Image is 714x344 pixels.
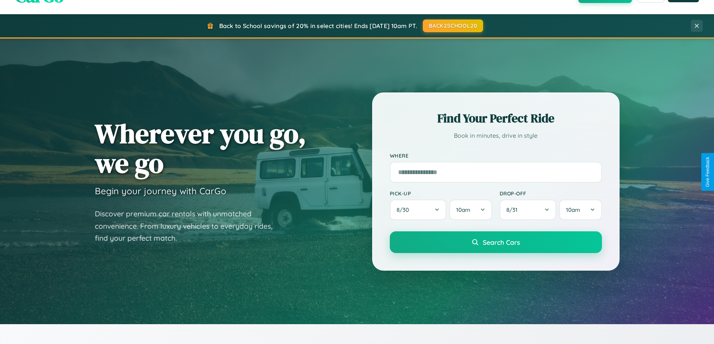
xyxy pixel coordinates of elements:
h1: Wherever you go, we go [95,119,306,178]
div: Give Feedback [705,157,710,187]
button: 10am [559,200,602,220]
label: Pick-up [390,190,492,197]
label: Where [390,152,602,159]
span: Back to School savings of 20% in select cities! Ends [DATE] 10am PT. [219,22,417,30]
button: 10am [449,200,492,220]
h2: Find Your Perfect Ride [390,110,602,127]
label: Drop-off [500,190,602,197]
button: BACK2SCHOOL20 [423,19,483,32]
span: 10am [456,206,470,213]
span: Search Cars [483,238,520,246]
button: Search Cars [390,231,602,253]
span: 8 / 31 [506,206,521,213]
h3: Begin your journey with CarGo [95,185,226,197]
p: Book in minutes, drive in style [390,130,602,141]
span: 10am [566,206,580,213]
span: 8 / 30 [397,206,413,213]
p: Discover premium car rentals with unmatched convenience. From luxury vehicles to everyday rides, ... [95,208,282,244]
button: 8/31 [500,200,557,220]
button: 8/30 [390,200,447,220]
